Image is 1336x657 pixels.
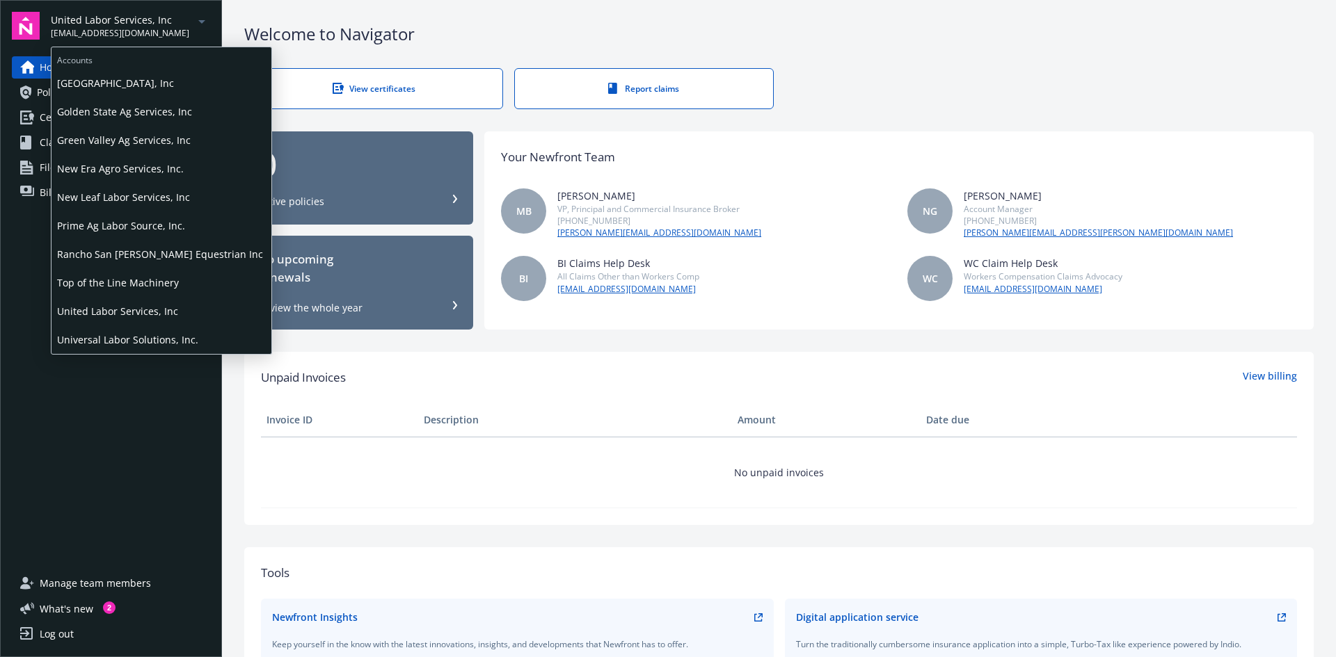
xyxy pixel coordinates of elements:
span: [GEOGRAPHIC_DATA], Inc [57,69,266,97]
div: Active policies [258,195,324,209]
th: Date due [921,403,1078,437]
td: No unpaid invoices [261,437,1297,508]
div: View certificates [273,83,475,95]
a: View billing [1243,368,1297,387]
div: Log out [40,623,74,645]
span: New Era Agro Services, Inc. [57,154,266,183]
span: Policies [37,81,72,104]
span: Top of the Line Machinery [57,268,266,297]
span: Rancho San [PERSON_NAME] Equestrian Inc [57,240,266,268]
a: Claims [12,131,210,154]
th: Description [418,403,732,437]
span: United Labor Services, Inc [57,297,266,325]
span: New Leaf Labor Services, Inc [57,183,266,211]
span: [EMAIL_ADDRESS][DOMAIN_NAME] [51,27,189,40]
div: Turn the traditionally cumbersome insurance application into a simple, Turbo-Tax like experience ... [796,638,1287,650]
a: arrowDropDown [193,13,210,29]
a: Policies [12,81,210,104]
span: Certificates [40,106,92,129]
button: United Labor Services, Inc[EMAIL_ADDRESS][DOMAIN_NAME]arrowDropDown [51,12,210,40]
a: View certificates [244,68,503,109]
th: Amount [732,403,921,437]
a: Files [12,156,210,179]
span: Golden State Ag Services, Inc [57,97,266,126]
div: [PHONE_NUMBER] [557,215,761,227]
div: [PHONE_NUMBER] [964,215,1233,227]
span: BI [519,271,528,286]
a: Certificates [12,106,210,129]
span: Manage team members [40,572,151,594]
span: Home [40,56,67,79]
a: [EMAIL_ADDRESS][DOMAIN_NAME] [557,283,699,295]
div: Newfront Insights [272,610,358,624]
div: All Claims Other than Workers Comp [557,270,699,282]
span: MB [516,204,532,218]
span: Universal Labor Solutions, Inc. [57,325,266,354]
div: [PERSON_NAME] [964,188,1233,203]
a: [PERSON_NAME][EMAIL_ADDRESS][DOMAIN_NAME] [557,227,761,239]
div: Review the whole year [258,301,363,315]
a: [PERSON_NAME][EMAIL_ADDRESS][PERSON_NAME][DOMAIN_NAME] [964,227,1233,239]
div: Workers Compensation Claims Advocacy [964,270,1122,282]
a: Billing [12,181,210,204]
img: navigator-logo.svg [12,12,40,40]
a: Report claims [514,68,773,109]
div: Your Newfront Team [501,148,615,166]
div: WC Claim Help Desk [964,256,1122,270]
a: Manage team members [12,572,210,594]
span: Billing [40,181,69,204]
span: NG [923,204,937,218]
a: [EMAIL_ADDRESS][DOMAIN_NAME] [964,283,1122,295]
div: Welcome to Navigator [244,22,1314,46]
span: Files [40,156,61,179]
div: Report claims [543,83,745,95]
div: [PERSON_NAME] [557,188,761,203]
span: Prime Ag Labor Source, Inc. [57,211,266,240]
div: Keep yourself in the know with the latest innovations, insights, and developments that Newfront h... [272,638,763,650]
span: United Labor Services, Inc [51,13,189,27]
button: No upcomingrenewalsReview the whole year [244,236,473,330]
div: VP, Principal and Commercial Insurance Broker [557,203,761,215]
span: Accounts [51,47,271,69]
div: Digital application service [796,610,918,624]
span: Unpaid Invoices [261,368,346,387]
span: What ' s new [40,601,93,616]
span: Green Valley Ag Services, Inc [57,126,266,154]
div: Tools [261,564,1297,582]
div: 2 [103,601,116,614]
span: Claims [40,131,71,154]
button: What's new2 [12,601,116,616]
div: BI Claims Help Desk [557,256,699,270]
a: Home [12,56,210,79]
div: 0 [258,147,459,181]
button: 0Active policies [244,131,473,225]
div: No upcoming renewals [258,250,459,287]
div: Account Manager [964,203,1233,215]
th: Invoice ID [261,403,418,437]
span: WC [923,271,938,286]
